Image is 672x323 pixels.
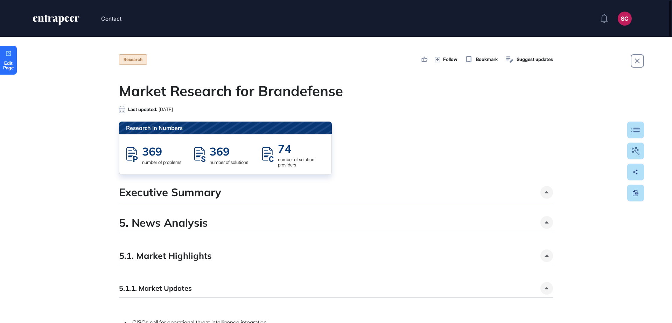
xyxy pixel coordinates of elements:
button: Contact [101,14,121,23]
button: SC [618,12,632,26]
button: Suggest updates [505,55,553,64]
h4: Executive Summary [119,186,221,199]
div: 74 [278,142,324,156]
div: Last updated: [128,107,173,112]
span: Suggest updates [517,56,553,63]
span: Bookmark [476,56,498,63]
span: Follow [443,56,457,63]
div: number of problems [142,160,181,165]
div: 369 [210,144,248,158]
div: number of solutions [210,160,248,165]
span: [DATE] [159,107,173,112]
div: Research [119,54,147,65]
div: Research in Numbers [119,122,332,134]
h5: 5.1. Market Highlights [119,249,212,262]
div: 369 [142,144,181,158]
a: entrapeer-logo [32,15,80,28]
h1: Market Research for Brandefense [119,82,553,99]
button: Bookmark [464,55,498,64]
button: Follow [435,56,457,63]
h4: 5. News Analysis [119,216,208,229]
div: number of solution providers [278,157,324,167]
h6: 5.1.1. Market Updates [119,283,192,293]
